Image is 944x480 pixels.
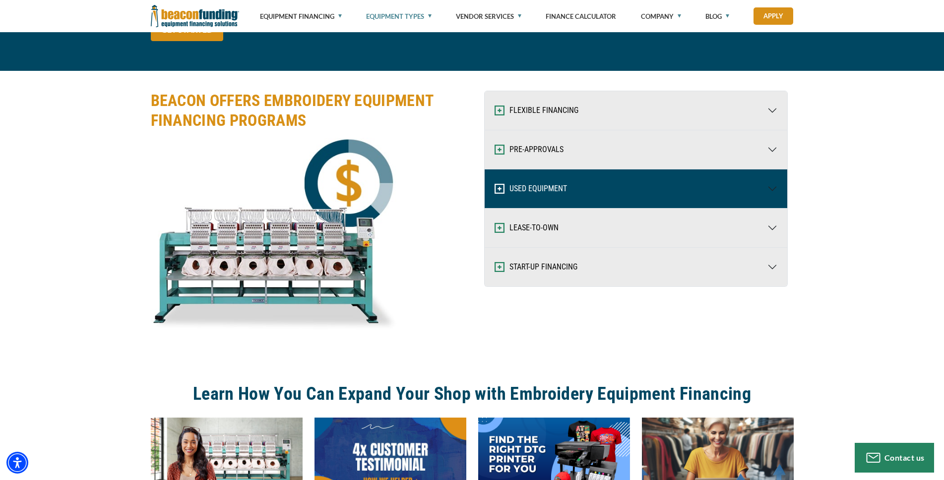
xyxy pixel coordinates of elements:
[151,138,399,336] img: Embroidery machine
[151,91,466,130] h3: BEACON OFFERS EMBROIDERY EQUIPMENT FINANCING PROGRAMS
[754,7,793,25] a: Apply
[6,452,28,474] div: Accessibility Menu
[485,130,787,169] button: PRE-APPROVALS
[495,223,504,233] img: Expand and Collapse Icon
[485,91,787,130] button: FLEXIBLE FINANCING
[151,385,794,403] a: Learn How You Can Expand Your Shop with Embroidery Equipment Financing
[495,184,504,194] img: Expand and Collapse Icon
[495,145,504,155] img: Expand and Collapse Icon
[495,106,504,115] img: Expand and Collapse Icon
[485,248,787,286] button: START-UP FINANCING
[855,443,934,473] button: Contact us
[884,453,925,462] span: Contact us
[485,209,787,247] button: LEASE-TO-OWN
[495,262,504,272] img: Expand and Collapse Icon
[485,169,787,208] button: USED EQUIPMENT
